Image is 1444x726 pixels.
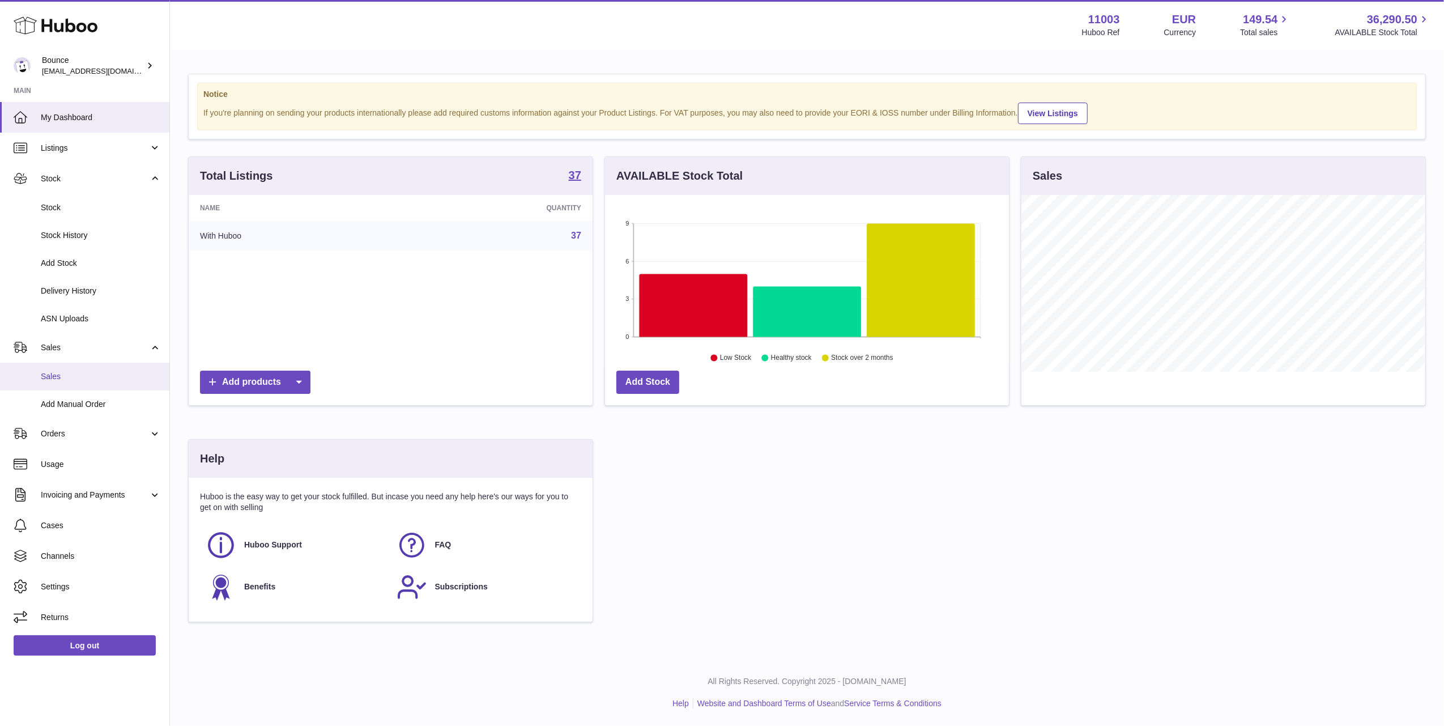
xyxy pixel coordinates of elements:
div: Huboo Ref [1082,27,1120,38]
div: Bounce [42,55,144,77]
text: 0 [625,333,629,340]
span: Stock [41,173,149,184]
h3: Total Listings [200,168,273,184]
span: 36,290.50 [1367,12,1417,27]
a: Add Stock [616,371,679,394]
a: Website and Dashboard Terms of Use [697,699,831,708]
td: With Huboo [189,221,402,251]
span: AVAILABLE Stock Total [1335,27,1430,38]
span: FAQ [435,540,451,550]
text: Stock over 2 months [831,354,893,362]
a: FAQ [397,530,576,561]
span: Benefits [244,581,275,592]
span: Channels [41,551,161,562]
text: 3 [625,296,629,303]
span: Add Manual Order [41,399,161,410]
li: and [693,698,942,709]
th: Quantity [402,195,593,221]
span: My Dashboard [41,112,161,123]
a: View Listings [1018,103,1088,124]
span: Settings [41,581,161,592]
text: Low Stock [720,354,752,362]
span: Total sales [1240,27,1290,38]
a: 37 [571,231,581,240]
span: Stock History [41,230,161,241]
span: Subscriptions [435,581,488,592]
a: Help [672,699,689,708]
div: If you're planning on sending your products internationally please add required customs informati... [203,101,1411,124]
a: 149.54 Total sales [1240,12,1290,38]
div: Currency [1164,27,1196,38]
span: Orders [41,428,149,439]
h3: AVAILABLE Stock Total [616,168,743,184]
span: Listings [41,143,149,154]
span: Sales [41,342,149,353]
p: All Rights Reserved. Copyright 2025 - [DOMAIN_NAME] [179,676,1435,687]
strong: 37 [569,169,581,181]
span: Huboo Support [244,540,302,550]
p: Huboo is the easy way to get your stock fulfilled. But incase you need any help here's our ways f... [200,491,581,513]
h3: Sales [1033,168,1062,184]
span: Sales [41,371,161,382]
span: 149.54 [1243,12,1277,27]
a: Log out [14,635,156,656]
th: Name [189,195,402,221]
a: 37 [569,169,581,183]
text: 9 [625,220,629,227]
a: Service Terms & Conditions [844,699,942,708]
span: Delivery History [41,286,161,296]
text: Healthy stock [771,354,812,362]
strong: 11003 [1088,12,1120,27]
span: [EMAIL_ADDRESS][DOMAIN_NAME] [42,66,167,75]
span: Invoicing and Payments [41,490,149,500]
strong: EUR [1172,12,1196,27]
span: Usage [41,459,161,470]
a: Benefits [206,572,385,602]
strong: Notice [203,89,1411,100]
span: Add Stock [41,258,161,269]
span: ASN Uploads [41,313,161,324]
span: Stock [41,202,161,213]
span: Returns [41,612,161,623]
img: collateral@usebounce.com [14,57,31,74]
text: 6 [625,258,629,265]
a: Subscriptions [397,572,576,602]
a: Add products [200,371,310,394]
a: Huboo Support [206,530,385,561]
a: 36,290.50 AVAILABLE Stock Total [1335,12,1430,38]
h3: Help [200,451,224,466]
span: Cases [41,520,161,531]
